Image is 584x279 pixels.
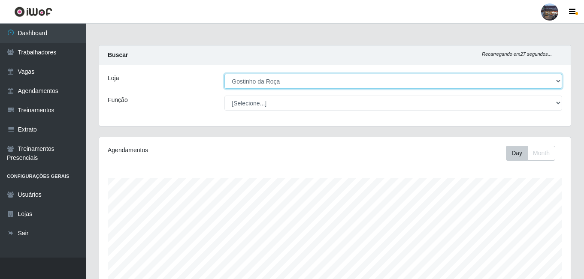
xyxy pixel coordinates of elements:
[108,96,128,105] label: Função
[108,74,119,83] label: Loja
[108,51,128,58] strong: Buscar
[14,6,52,17] img: CoreUI Logo
[506,146,555,161] div: First group
[506,146,528,161] button: Day
[527,146,555,161] button: Month
[506,146,562,161] div: Toolbar with button groups
[108,146,290,155] div: Agendamentos
[482,51,552,57] i: Recarregando em 27 segundos...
